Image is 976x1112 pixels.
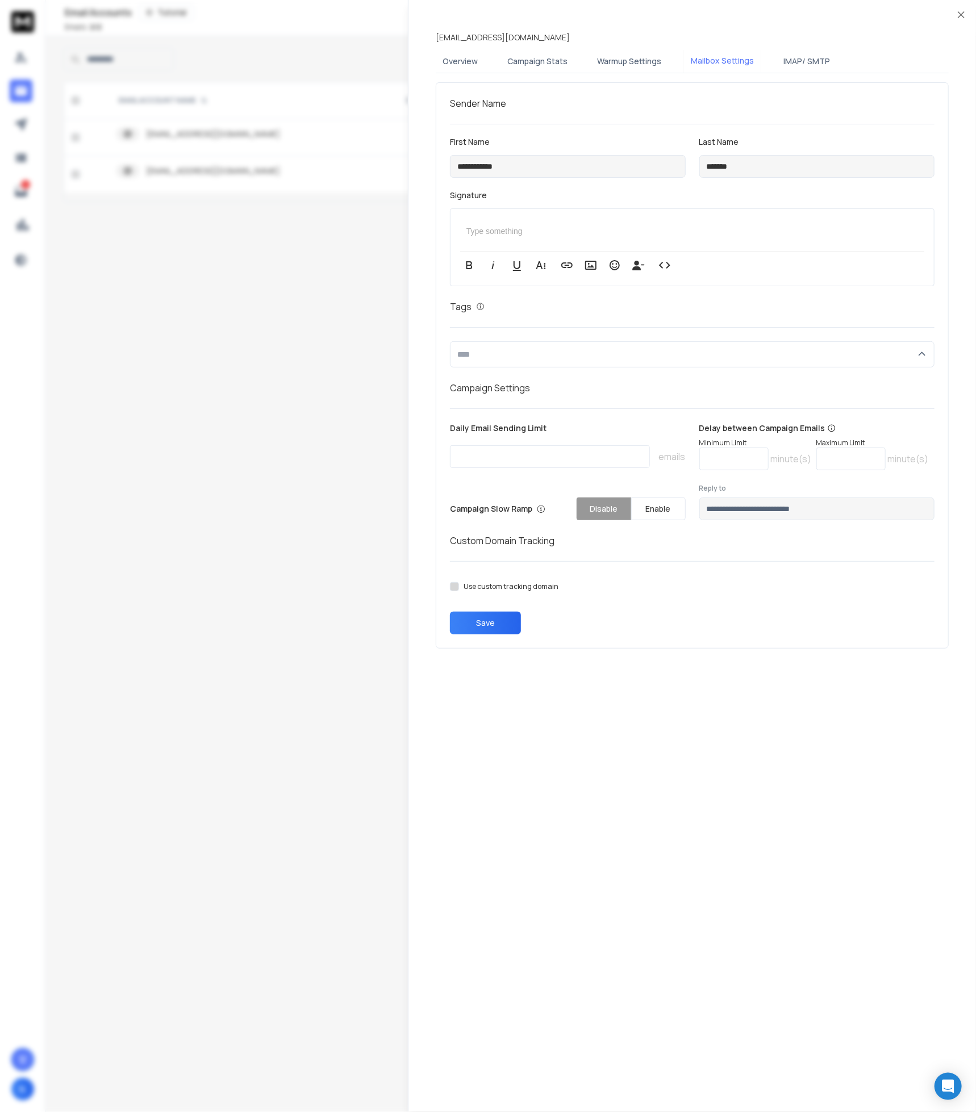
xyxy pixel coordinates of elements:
[450,503,545,515] p: Campaign Slow Ramp
[556,254,578,277] button: Insert Link (Ctrl+K)
[590,49,668,74] button: Warmup Settings
[506,254,528,277] button: Underline (Ctrl+U)
[699,423,929,434] p: Delay between Campaign Emails
[577,498,631,520] button: Disable
[659,450,686,463] p: emails
[631,498,686,520] button: Enable
[436,49,485,74] button: Overview
[450,612,521,634] button: Save
[450,138,686,146] label: First Name
[816,438,929,448] p: Maximum Limit
[777,49,837,74] button: IMAP/ SMTP
[580,254,602,277] button: Insert Image (Ctrl+P)
[464,582,558,591] label: Use custom tracking domain
[450,381,935,395] h1: Campaign Settings
[450,300,472,313] h1: Tags
[604,254,625,277] button: Emoticons
[450,97,935,110] h1: Sender Name
[888,452,929,466] p: minute(s)
[458,254,480,277] button: Bold (Ctrl+B)
[450,534,935,547] h1: Custom Domain Tracking
[699,484,935,493] label: Reply to
[684,48,761,74] button: Mailbox Settings
[482,254,504,277] button: Italic (Ctrl+I)
[699,438,812,448] p: Minimum Limit
[530,254,552,277] button: More Text
[436,32,570,43] p: [EMAIL_ADDRESS][DOMAIN_NAME]
[654,254,675,277] button: Code View
[771,452,812,466] p: minute(s)
[699,138,935,146] label: Last Name
[450,191,935,199] label: Signature
[935,1073,962,1100] div: Open Intercom Messenger
[500,49,574,74] button: Campaign Stats
[450,423,686,438] p: Daily Email Sending Limit
[628,254,649,277] button: Insert Unsubscribe Link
